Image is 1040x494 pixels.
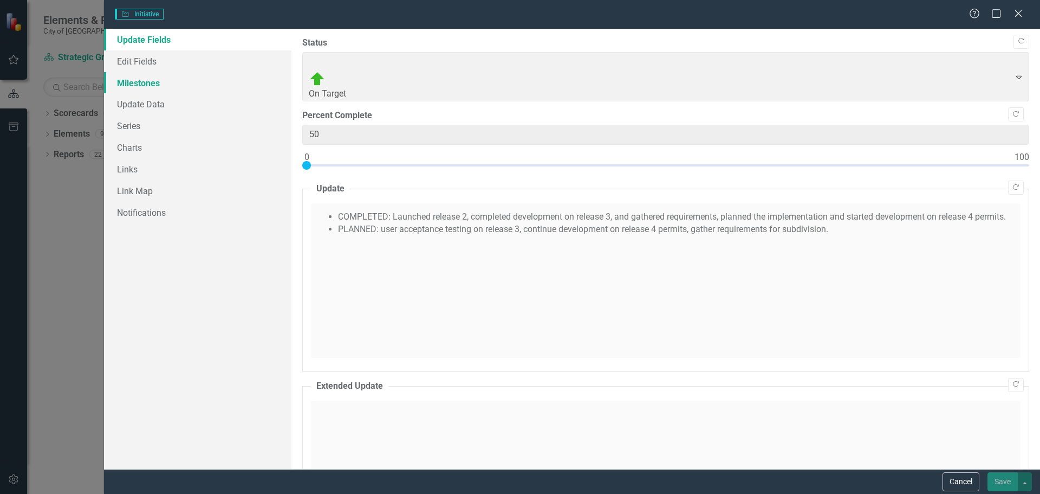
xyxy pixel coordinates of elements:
label: Percent Complete [302,110,1029,122]
legend: Update [311,183,350,195]
a: Edit Fields [104,50,291,72]
legend: Extended Update [311,380,388,393]
a: Milestones [104,72,291,94]
label: Status [302,37,1029,49]
a: Links [104,158,291,180]
a: Charts [104,137,291,158]
a: Link Map [104,180,291,202]
span: Initiative [115,9,164,20]
a: Series [104,115,291,137]
button: Save [987,472,1018,491]
a: Update Fields [104,29,291,50]
a: Update Data [104,93,291,115]
a: Notifications [104,202,291,223]
button: Cancel [942,472,979,491]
